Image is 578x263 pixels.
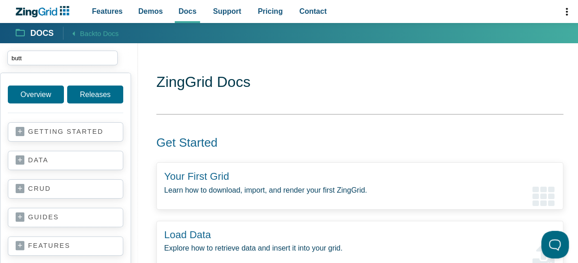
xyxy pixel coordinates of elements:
[213,5,241,17] span: Support
[92,5,123,17] span: Features
[80,28,119,39] span: Back
[16,156,115,165] a: data
[16,127,115,137] a: getting started
[138,5,163,17] span: Demos
[299,5,327,17] span: Contact
[16,28,54,39] a: Docs
[67,86,123,103] a: Releases
[178,5,196,17] span: Docs
[164,171,229,182] a: Your First Grid
[16,213,115,222] a: guides
[145,135,552,151] h2: Get Started
[15,6,74,17] a: ZingChart Logo. Click to return to the homepage
[156,73,563,93] h1: ZingGrid Docs
[164,184,555,196] p: Learn how to download, import, and render your first ZingGrid.
[63,27,119,39] a: Backto Docs
[30,29,54,38] strong: Docs
[16,241,115,251] a: features
[16,184,115,194] a: crud
[164,242,555,254] p: Explore how to retrieve data and insert it into your grid.
[95,29,119,37] span: to Docs
[7,51,118,65] input: search input
[541,231,569,258] iframe: Toggle Customer Support
[8,86,64,103] a: Overview
[164,229,211,240] a: Load Data
[258,5,283,17] span: Pricing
